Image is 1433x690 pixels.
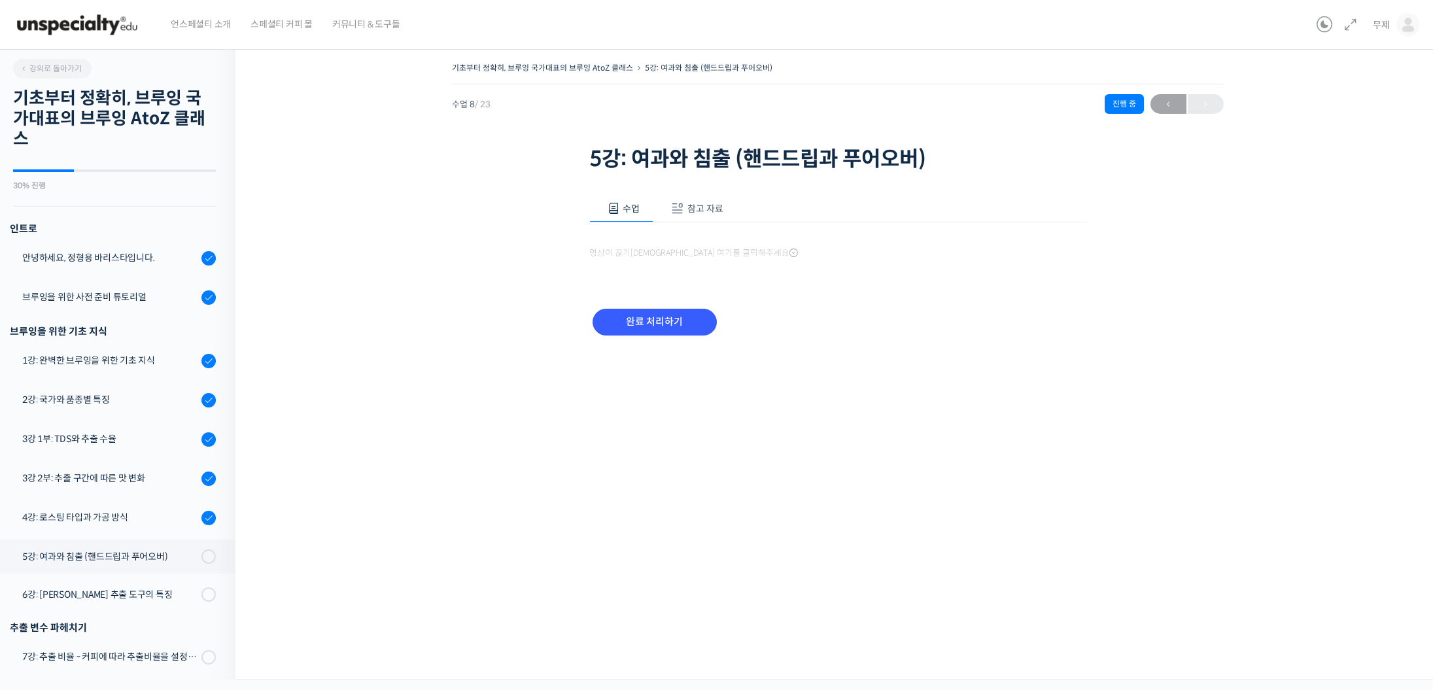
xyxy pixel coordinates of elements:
[475,99,491,110] span: / 23
[22,649,198,664] div: 7강: 추출 비율 - 커피에 따라 추출비율을 설정하는 방법
[22,250,198,265] div: 안녕하세요, 정형용 바리스타입니다.
[1105,94,1144,114] div: 진행 중
[22,432,198,446] div: 3강 1부: TDS와 추출 수율
[22,392,198,407] div: 2강: 국가와 품종별 특징
[22,290,198,304] div: 브루잉을 위한 사전 준비 튜토리얼
[589,248,798,258] span: 영상이 끊기[DEMOGRAPHIC_DATA] 여기를 클릭해주세요
[20,63,82,73] span: 강의로 돌아가기
[452,63,633,73] a: 기초부터 정확히, 브루잉 국가대표의 브루잉 AtoZ 클래스
[10,619,216,636] div: 추출 변수 파헤치기
[13,182,216,190] div: 30% 진행
[645,63,772,73] a: 5강: 여과와 침출 (핸드드립과 푸어오버)
[593,309,717,336] input: 완료 처리하기
[22,549,198,564] div: 5강: 여과와 침출 (핸드드립과 푸어오버)
[10,220,216,237] h3: 인트로
[22,471,198,485] div: 3강 2부: 추출 구간에 따른 맛 변화
[1150,95,1186,113] span: ←
[22,587,198,602] div: 6강: [PERSON_NAME] 추출 도구의 특징
[1373,19,1390,31] span: 무제
[623,203,640,215] span: 수업
[589,147,1086,171] h1: 5강: 여과와 침출 (핸드드립과 푸어오버)
[10,322,216,340] div: 브루잉을 위한 기초 지식
[687,203,723,215] span: 참고 자료
[13,59,92,78] a: 강의로 돌아가기
[452,100,491,109] span: 수업 8
[22,353,198,368] div: 1강: 완벽한 브루잉을 위한 기초 지식
[13,88,216,150] h2: 기초부터 정확히, 브루잉 국가대표의 브루잉 AtoZ 클래스
[22,510,198,525] div: 4강: 로스팅 타입과 가공 방식
[1150,94,1186,114] a: ←이전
